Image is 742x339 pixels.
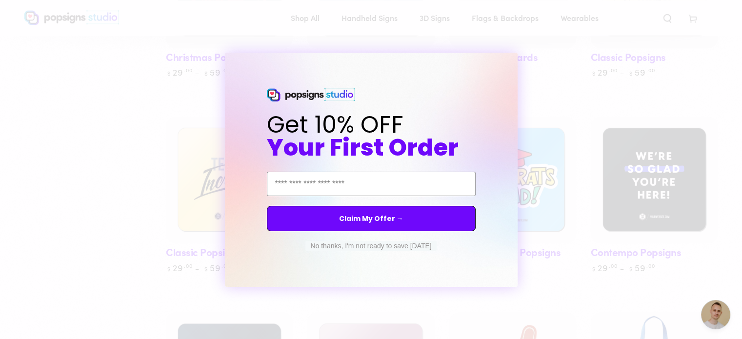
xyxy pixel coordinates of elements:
[267,108,403,141] span: Get 10% OFF
[267,88,355,102] img: Popsigns Studio
[267,131,459,164] span: Your First Order
[267,206,476,231] button: Claim My Offer →
[701,300,730,329] a: Open chat
[305,241,436,251] button: No thanks, I'm not ready to save [DATE]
